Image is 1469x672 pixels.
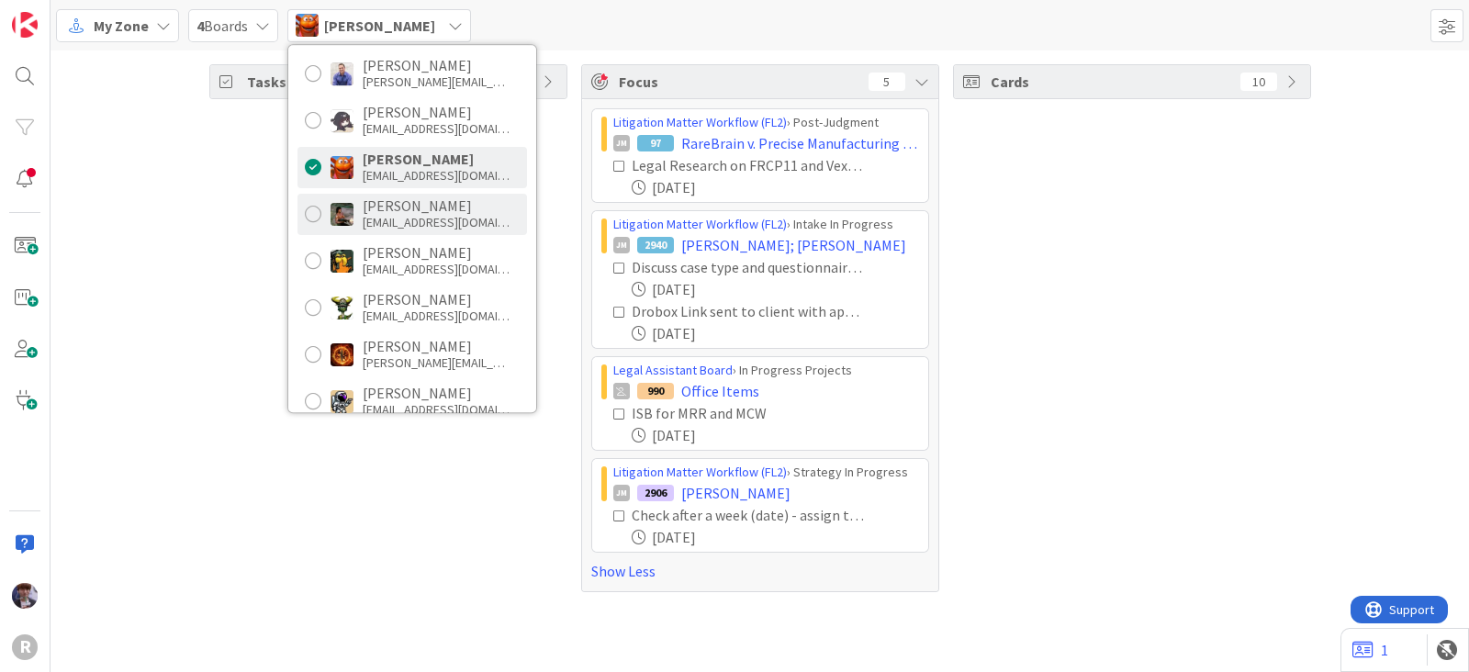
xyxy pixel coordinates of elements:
div: [PERSON_NAME] [363,197,510,214]
div: [PERSON_NAME] [363,244,510,261]
div: [PERSON_NAME] [363,338,510,354]
div: › Strategy In Progress [613,463,919,482]
div: Legal Research on FRCP11 and Vexatious Litigation [632,154,864,176]
div: 2906 [637,485,674,501]
div: [EMAIL_ADDRESS][DOMAIN_NAME] [363,214,510,230]
span: Focus [619,71,854,93]
a: Legal Assistant Board [613,362,733,378]
div: Check after a week (date) - assign tasks if signed ➡️ If not, send non-engagement follow-up email [632,504,864,526]
div: [DATE] [632,322,919,344]
span: RareBrain v. Precise Manufacturing & Engineering [681,132,919,154]
div: R [12,634,38,660]
span: Office Items [681,380,759,402]
div: [EMAIL_ADDRESS][DOMAIN_NAME] [363,261,510,277]
img: TM [331,390,353,413]
div: [DATE] [632,526,919,548]
div: JM [613,237,630,253]
a: Litigation Matter Workflow (FL2) [613,216,787,232]
img: JG [331,62,353,85]
span: [PERSON_NAME] [324,15,435,37]
img: Visit kanbanzone.com [12,12,38,38]
img: ML [12,583,38,609]
div: 97 [637,135,674,151]
span: Support [39,3,84,25]
div: [EMAIL_ADDRESS][DOMAIN_NAME] [363,120,510,137]
div: › Post-Judgment [613,113,919,132]
span: Tasks [247,71,488,93]
div: [EMAIL_ADDRESS][DOMAIN_NAME] [363,167,510,184]
div: Drobox Link sent to client with appropriate intake questionnaire [632,300,864,322]
span: Boards [196,15,248,37]
span: Cards [991,71,1231,93]
div: [DATE] [632,278,919,300]
div: [PERSON_NAME][EMAIL_ADDRESS][DOMAIN_NAME] [363,73,510,90]
div: JM [613,135,630,151]
img: MR [331,250,353,273]
img: TR [331,343,353,366]
span: My Zone [94,15,149,37]
a: Litigation Matter Workflow (FL2) [613,464,787,480]
div: 990 [637,383,674,399]
div: [PERSON_NAME] [363,291,510,308]
div: [DATE] [632,424,919,446]
div: [PERSON_NAME] [363,104,510,120]
img: NC [331,297,353,319]
img: KN [331,109,353,132]
div: 5 [869,73,905,91]
a: Show Less [591,560,929,582]
div: [EMAIL_ADDRESS][DOMAIN_NAME] [363,308,510,324]
div: JM [613,485,630,501]
b: 4 [196,17,204,35]
div: ISB for MRR and MCW [632,402,840,424]
img: KA [296,14,319,37]
div: › In Progress Projects [613,361,919,380]
span: [PERSON_NAME] [681,482,791,504]
div: 2940 [637,237,674,253]
div: [PERSON_NAME] [363,57,510,73]
div: [PERSON_NAME] [363,385,510,401]
div: 10 [1240,73,1277,91]
div: [DATE] [632,176,919,198]
div: › Intake In Progress [613,215,919,234]
div: Discuss case type and questionnaire w INC [632,256,864,278]
img: MW [331,203,353,226]
a: Litigation Matter Workflow (FL2) [613,114,787,130]
div: [PERSON_NAME][EMAIL_ADDRESS][DOMAIN_NAME] [363,354,510,371]
div: [EMAIL_ADDRESS][DOMAIN_NAME] [363,401,510,418]
div: [PERSON_NAME] [363,151,510,167]
img: KA [331,156,353,179]
span: [PERSON_NAME]; [PERSON_NAME] [681,234,906,256]
a: 1 [1352,639,1388,661]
